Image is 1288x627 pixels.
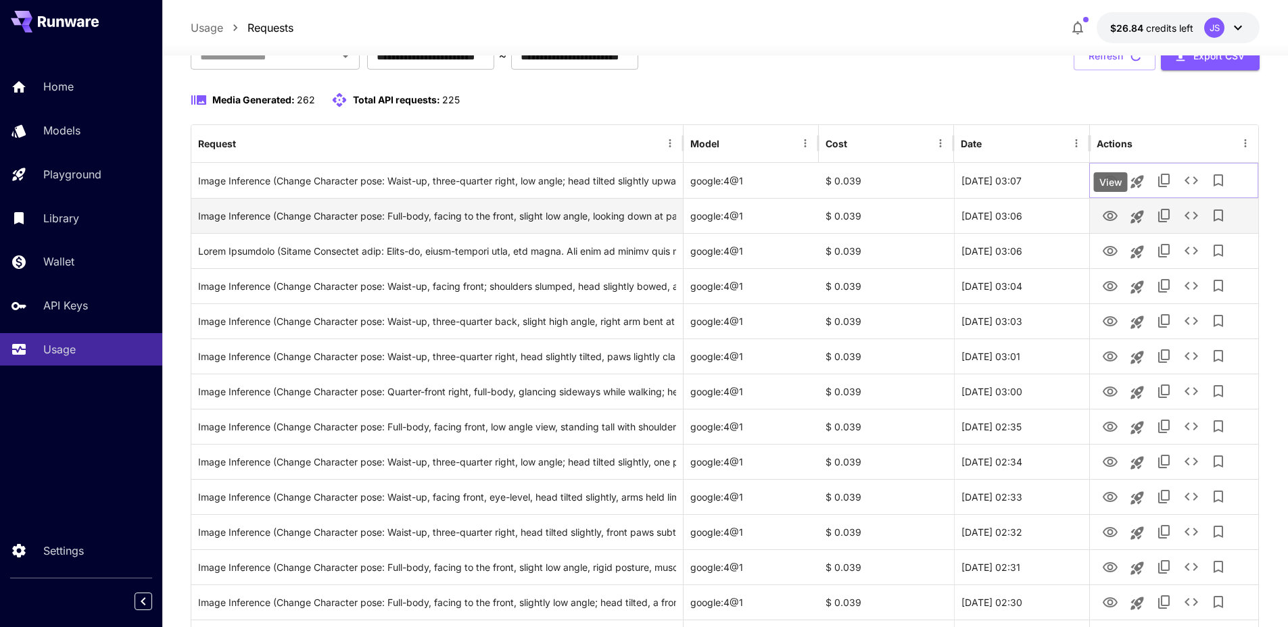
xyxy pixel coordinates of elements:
[796,134,815,153] button: Menu
[43,122,80,139] p: Models
[1097,518,1124,545] button: View
[1236,134,1255,153] button: Menu
[1067,134,1086,153] button: Menu
[43,297,88,313] p: API Keys
[198,339,676,374] div: Click to copy prompt
[954,268,1089,303] div: 25 Sep, 2025 03:04
[684,584,819,620] div: google:4@1
[1205,413,1232,440] button: Add to library
[954,444,1089,479] div: 25 Sep, 2025 02:34
[684,479,819,514] div: google:4@1
[1097,307,1124,334] button: View
[819,163,954,198] div: $ 0.039
[819,479,954,514] div: $ 0.039
[1205,272,1232,299] button: Add to library
[198,374,676,409] div: Click to copy prompt
[1124,590,1151,617] button: Launch in playground
[1178,167,1205,194] button: See details
[684,338,819,374] div: google:4@1
[954,514,1089,549] div: 25 Sep, 2025 02:32
[43,253,74,270] p: Wallet
[1151,448,1178,475] button: Copy TaskUUID
[1097,482,1124,510] button: View
[819,268,954,303] div: $ 0.039
[1205,448,1232,475] button: Add to library
[198,480,676,514] div: Click to copy prompt
[353,94,440,105] span: Total API requests:
[1151,202,1178,229] button: Copy TaskUUID
[1097,553,1124,580] button: View
[849,134,867,153] button: Sort
[1205,518,1232,545] button: Add to library
[1178,413,1205,440] button: See details
[1178,272,1205,299] button: See details
[1205,202,1232,229] button: Add to library
[135,593,152,610] button: Collapse sidebar
[819,514,954,549] div: $ 0.039
[961,138,982,149] div: Date
[1151,307,1178,334] button: Copy TaskUUID
[1097,412,1124,440] button: View
[1178,202,1205,229] button: See details
[1205,237,1232,264] button: Add to library
[198,409,676,444] div: Click to copy prompt
[1124,344,1151,371] button: Launch in playground
[43,341,76,357] p: Usage
[1178,588,1205,616] button: See details
[954,549,1089,584] div: 25 Sep, 2025 02:31
[1124,203,1151,230] button: Launch in playground
[43,78,74,95] p: Home
[954,338,1089,374] div: 25 Sep, 2025 03:01
[1124,520,1151,547] button: Launch in playground
[442,94,460,105] span: 225
[43,210,79,226] p: Library
[819,338,954,374] div: $ 0.039
[661,134,679,153] button: Menu
[1124,274,1151,301] button: Launch in playground
[931,134,950,153] button: Menu
[1151,343,1178,370] button: Copy TaskUUID
[1151,483,1178,510] button: Copy TaskUUID
[499,48,506,64] p: ~
[1124,379,1151,406] button: Launch in playground
[684,444,819,479] div: google:4@1
[1178,343,1205,370] button: See details
[1146,22,1193,34] span: credits left
[198,445,676,479] div: Click to copy prompt
[1151,167,1178,194] button: Copy TaskUUID
[1124,414,1151,441] button: Launch in playground
[1110,21,1193,35] div: $26.83902
[1205,167,1232,194] button: Add to library
[1097,588,1124,616] button: View
[1205,588,1232,616] button: Add to library
[826,138,847,149] div: Cost
[1220,562,1288,627] iframe: Chat Widget
[1151,272,1178,299] button: Copy TaskUUID
[212,94,295,105] span: Media Generated:
[191,20,293,36] nav: breadcrumb
[1205,483,1232,510] button: Add to library
[1124,555,1151,582] button: Launch in playground
[198,515,676,549] div: Click to copy prompt
[198,585,676,620] div: Click to copy prompt
[954,479,1089,514] div: 25 Sep, 2025 02:33
[684,268,819,303] div: google:4@1
[1204,18,1224,38] div: JS
[1151,237,1178,264] button: Copy TaskUUID
[198,234,676,268] div: Click to copy prompt
[1124,309,1151,336] button: Launch in playground
[1124,168,1151,195] button: Launch in playground
[1161,43,1260,70] button: Export CSV
[684,514,819,549] div: google:4@1
[1094,172,1128,192] div: View
[1178,307,1205,334] button: See details
[145,589,162,613] div: Collapse sidebar
[954,374,1089,409] div: 25 Sep, 2025 03:00
[819,444,954,479] div: $ 0.039
[819,549,954,584] div: $ 0.039
[1097,166,1124,194] button: View
[237,134,256,153] button: Sort
[1097,201,1124,229] button: View
[684,374,819,409] div: google:4@1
